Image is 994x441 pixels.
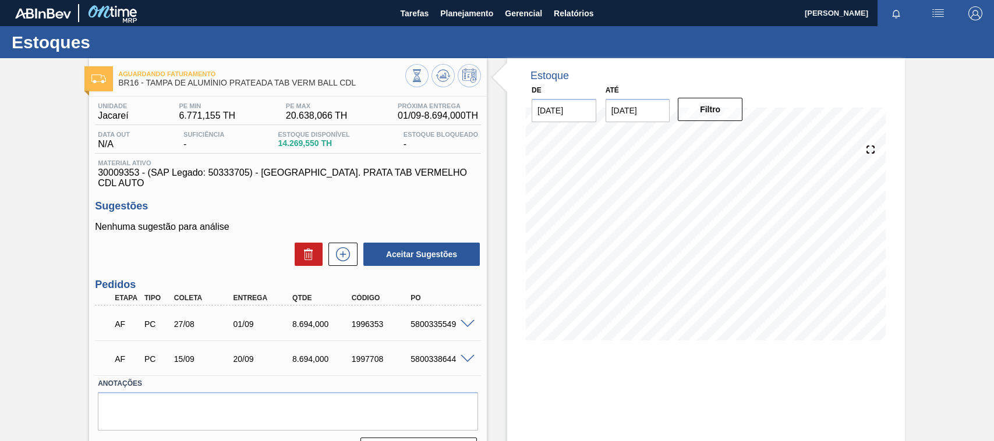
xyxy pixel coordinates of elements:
[112,346,142,372] div: Aguardando Faturamento
[349,319,415,329] div: 1996353
[878,5,915,22] button: Notificações
[142,354,172,364] div: Pedido de Compra
[95,222,481,232] p: Nenhuma sugestão para análise
[398,111,478,121] span: 01/09 - 8.694,000 TH
[12,35,218,49] h1: Estoques
[98,102,128,109] span: Unidade
[115,354,139,364] p: AF
[289,243,323,266] div: Excluir Sugestões
[431,64,455,87] button: Atualizar Gráfico
[286,102,348,109] span: PE MAX
[554,6,593,20] span: Relatórios
[171,354,237,364] div: 15/09/2025
[95,279,481,291] h3: Pedidos
[458,64,481,87] button: Programar Estoque
[400,6,429,20] span: Tarefas
[289,319,355,329] div: 8.694,000
[179,102,235,109] span: PE MIN
[98,168,478,189] span: 30009353 - (SAP Legado: 50333705) - [GEOGRAPHIC_DATA]. PRATA TAB VERMELHO CDL AUTO
[398,102,478,109] span: Próxima Entrega
[183,131,224,138] span: Suficiência
[91,74,106,83] img: Ícone
[98,111,128,121] span: Jacareí
[530,70,569,82] div: Estoque
[363,243,480,266] button: Aceitar Sugestões
[112,294,142,302] div: Etapa
[408,319,473,329] div: 5800335549
[358,241,481,267] div: Aceitar Sugestões
[95,200,481,212] h3: Sugestões
[286,111,348,121] span: 20.638,066 TH
[289,354,355,364] div: 8.694,000
[98,159,478,166] span: Material ativo
[606,86,619,94] label: Até
[115,319,139,329] p: AF
[401,131,481,150] div: -
[112,311,142,337] div: Aguardando Faturamento
[142,319,172,329] div: Pedido de Compra
[323,243,358,266] div: Nova sugestão
[278,131,349,138] span: Estoque Disponível
[440,6,493,20] span: Planejamento
[349,354,415,364] div: 1997708
[278,139,349,148] span: 14.269,550 TH
[968,6,982,20] img: Logout
[171,294,237,302] div: Coleta
[230,294,296,302] div: Entrega
[289,294,355,302] div: Qtde
[179,111,235,121] span: 6.771,155 TH
[405,64,429,87] button: Visão Geral dos Estoques
[118,70,405,77] span: Aguardando Faturamento
[181,131,227,150] div: -
[230,354,296,364] div: 20/09/2025
[15,8,71,19] img: TNhmsLtSVTkK8tSr43FrP2fwEKptu5GPRR3wAAAABJRU5ErkJggg==
[606,99,670,122] input: dd/mm/yyyy
[505,6,542,20] span: Gerencial
[118,79,405,87] span: BR16 - TAMPA DE ALUMÍNIO PRATEADA TAB VERM BALL CDL
[230,319,296,329] div: 01/09/2025
[142,294,172,302] div: Tipo
[408,354,473,364] div: 5800338644
[98,131,130,138] span: Data out
[532,99,596,122] input: dd/mm/yyyy
[532,86,542,94] label: De
[408,294,473,302] div: PO
[171,319,237,329] div: 27/08/2025
[349,294,415,302] div: Código
[95,131,133,150] div: N/A
[404,131,478,138] span: Estoque Bloqueado
[98,375,478,392] label: Anotações
[678,98,742,121] button: Filtro
[931,6,945,20] img: userActions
